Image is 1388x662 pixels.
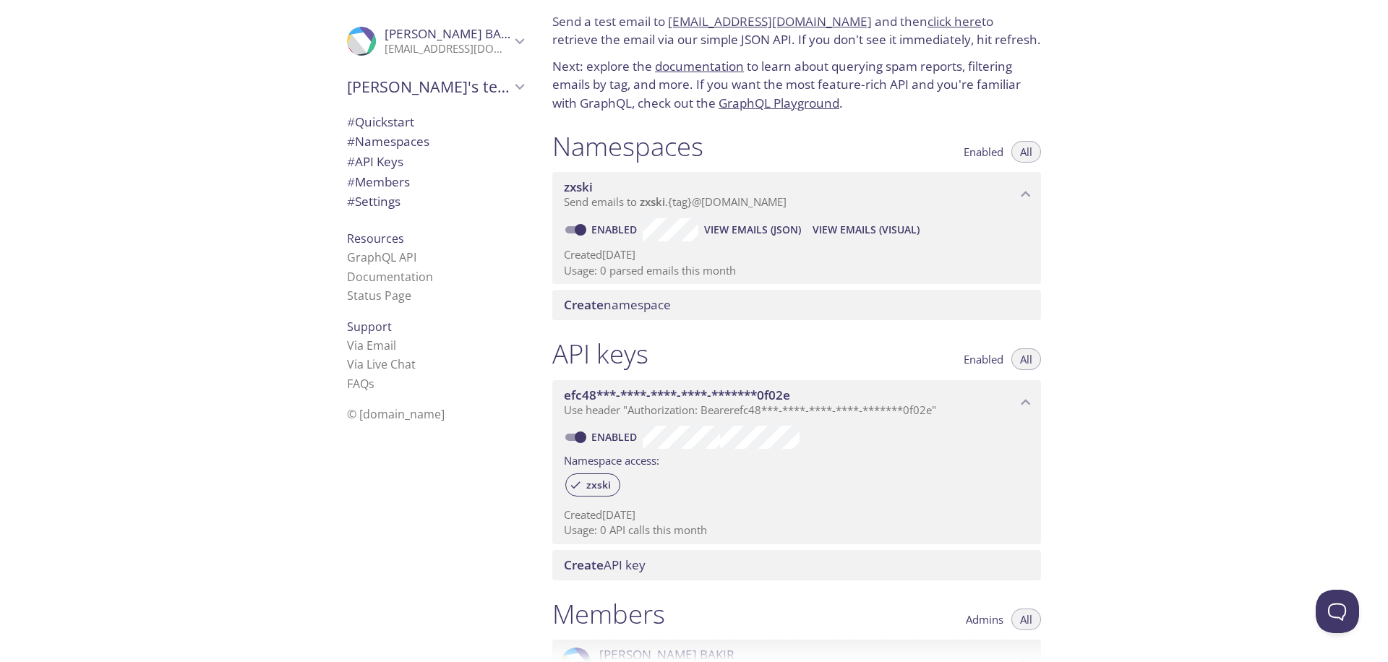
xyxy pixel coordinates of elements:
span: [PERSON_NAME]'s team [347,77,510,97]
span: # [347,173,355,190]
span: Create [564,296,604,313]
span: Create [564,556,604,573]
div: Mehmet Bestami BAKIR [335,17,535,65]
a: Status Page [347,288,411,304]
h1: Namespaces [552,130,703,163]
a: Enabled [589,223,643,236]
a: Documentation [347,269,433,285]
button: Enabled [955,348,1012,370]
span: Send emails to . {tag} @[DOMAIN_NAME] [564,194,787,209]
span: © [DOMAIN_NAME] [347,406,445,422]
a: Via Live Chat [347,356,416,372]
span: [PERSON_NAME] BAKIR [385,25,520,42]
p: Usage: 0 API calls this month [564,523,1029,538]
span: # [347,133,355,150]
div: Mehmet Bestami's team [335,68,535,106]
span: Quickstart [347,113,414,130]
div: zxski [565,473,620,496]
p: Created [DATE] [564,247,1029,262]
a: Via Email [347,338,396,353]
span: View Emails (Visual) [813,221,920,238]
a: FAQ [347,376,374,392]
a: [EMAIL_ADDRESS][DOMAIN_NAME] [668,13,872,30]
button: All [1011,141,1041,163]
div: Create namespace [552,290,1041,320]
div: Members [335,172,535,192]
span: s [369,376,374,392]
span: namespace [564,296,671,313]
span: # [347,153,355,170]
span: API key [564,556,646,573]
label: Namespace access: [564,449,659,470]
span: Members [347,173,410,190]
a: Enabled [589,430,643,444]
span: Namespaces [347,133,429,150]
iframe: Help Scout Beacon - Open [1316,590,1359,633]
span: Resources [347,231,404,246]
div: zxski namespace [552,172,1041,217]
h1: API keys [552,338,648,370]
button: View Emails (Visual) [807,218,925,241]
a: GraphQL API [347,249,416,265]
span: zxski [564,179,593,195]
span: # [347,193,355,210]
span: Settings [347,193,400,210]
a: click here [928,13,982,30]
span: Support [347,319,392,335]
p: Send a test email to and then to retrieve the email via our simple JSON API. If you don't see it ... [552,12,1041,49]
a: documentation [655,58,744,74]
div: Namespaces [335,132,535,152]
p: Created [DATE] [564,507,1029,523]
span: # [347,113,355,130]
p: [EMAIL_ADDRESS][DOMAIN_NAME] [385,42,510,56]
button: View Emails (JSON) [698,218,807,241]
span: zxski [640,194,665,209]
button: All [1011,609,1041,630]
div: Team Settings [335,192,535,212]
span: zxski [578,478,620,491]
span: API Keys [347,153,403,170]
button: All [1011,348,1041,370]
button: Enabled [955,141,1012,163]
span: View Emails (JSON) [704,221,801,238]
div: API Keys [335,152,535,172]
div: Create API Key [552,550,1041,580]
div: Quickstart [335,112,535,132]
a: GraphQL Playground [719,95,839,111]
p: Next: explore the to learn about querying spam reports, filtering emails by tag, and more. If you... [552,57,1041,113]
p: Usage: 0 parsed emails this month [564,263,1029,278]
button: Admins [957,609,1012,630]
h1: Members [552,598,665,630]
